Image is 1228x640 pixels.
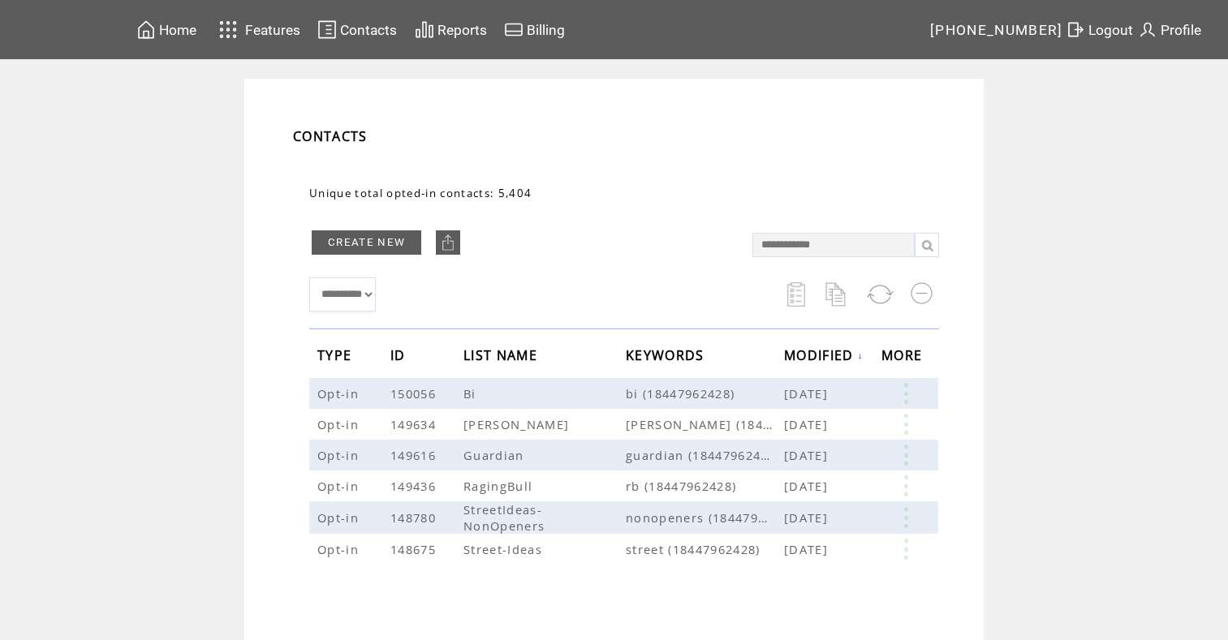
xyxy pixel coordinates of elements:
span: [PHONE_NUMBER] [930,22,1063,38]
img: chart.svg [415,19,434,40]
span: Opt-in [317,416,363,432]
span: KEYWORDS [626,342,709,372]
a: Profile [1135,17,1204,42]
span: 149616 [390,447,440,463]
span: [DATE] [784,416,832,432]
img: contacts.svg [317,19,337,40]
img: upload.png [440,234,456,251]
span: 149436 [390,478,440,494]
span: 148780 [390,509,440,526]
span: Home [159,22,196,38]
span: guardian (18447962428) [626,447,784,463]
span: Opt-in [317,478,363,494]
span: Contacts [340,22,397,38]
span: Reports [437,22,487,38]
span: RagingBull [463,478,536,494]
span: Street-Ideas [463,541,546,557]
img: features.svg [214,16,243,43]
a: Features [212,14,304,45]
span: [DATE] [784,385,832,402]
a: Reports [412,17,489,42]
span: [DATE] [784,509,832,526]
img: profile.svg [1138,19,1157,40]
span: street (18447962428) [626,541,784,557]
span: CONTACTS [293,127,368,145]
span: [DATE] [784,447,832,463]
span: Logout [1088,22,1133,38]
span: Unique total opted-in contacts: 5,404 [309,186,532,200]
span: LIST NAME [463,342,541,372]
span: StreetIdeas-NonOpeners [463,501,549,534]
a: KEYWORDS [626,350,709,359]
span: Opt-in [317,509,363,526]
span: MORE [881,342,926,372]
span: 149634 [390,416,440,432]
span: Bi [463,385,480,402]
a: MODIFIED↓ [784,350,864,360]
span: rb (18447962428) [626,478,784,494]
span: 148675 [390,541,440,557]
span: MODIFIED [784,342,858,372]
span: Opt-in [317,447,363,463]
span: meza (18447962428) [626,416,784,432]
a: Logout [1063,17,1135,42]
span: TYPE [317,342,355,372]
a: Contacts [315,17,399,42]
span: [PERSON_NAME] [463,416,573,432]
img: creidtcard.svg [504,19,524,40]
img: home.svg [136,19,156,40]
span: [DATE] [784,478,832,494]
span: Features [245,22,300,38]
img: exit.svg [1066,19,1085,40]
span: Opt-in [317,541,363,557]
span: 150056 [390,385,440,402]
span: Profile [1161,22,1201,38]
a: Home [134,17,199,42]
span: Guardian [463,447,528,463]
a: CREATE NEW [312,230,421,255]
span: [DATE] [784,541,832,557]
a: TYPE [317,350,355,359]
span: ID [390,342,410,372]
span: Billing [527,22,565,38]
a: Billing [502,17,567,42]
a: LIST NAME [463,350,541,359]
a: ID [390,350,410,359]
span: nonopeners (18447962428) [626,509,784,526]
span: Opt-in [317,385,363,402]
span: bi (18447962428) [626,385,784,402]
